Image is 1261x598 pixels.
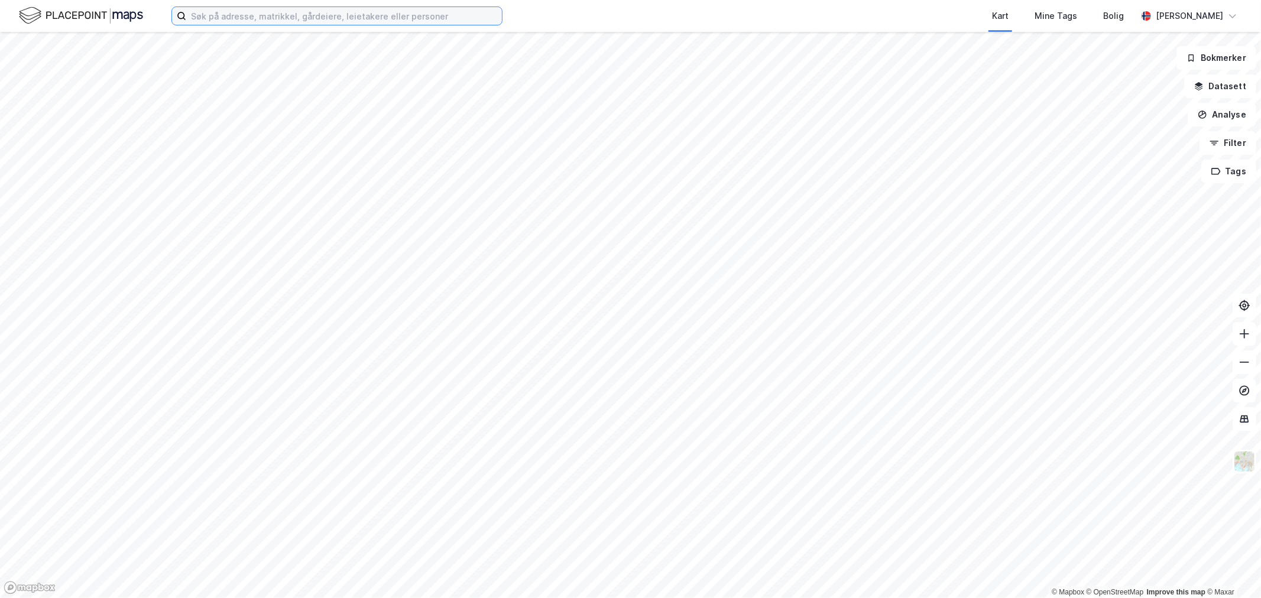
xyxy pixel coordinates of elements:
[1103,9,1124,23] div: Bolig
[1188,103,1256,126] button: Analyse
[1052,588,1084,596] a: Mapbox
[1176,46,1256,70] button: Bokmerker
[1035,9,1077,23] div: Mine Tags
[19,5,143,26] img: logo.f888ab2527a4732fd821a326f86c7f29.svg
[1200,131,1256,155] button: Filter
[992,9,1009,23] div: Kart
[1156,9,1223,23] div: [PERSON_NAME]
[1202,541,1261,598] iframe: Chat Widget
[1201,160,1256,183] button: Tags
[1087,588,1144,596] a: OpenStreetMap
[1147,588,1205,596] a: Improve this map
[1202,541,1261,598] div: Kontrollprogram for chat
[186,7,502,25] input: Søk på adresse, matrikkel, gårdeiere, leietakere eller personer
[4,581,56,594] a: Mapbox homepage
[1184,74,1256,98] button: Datasett
[1233,450,1256,473] img: Z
